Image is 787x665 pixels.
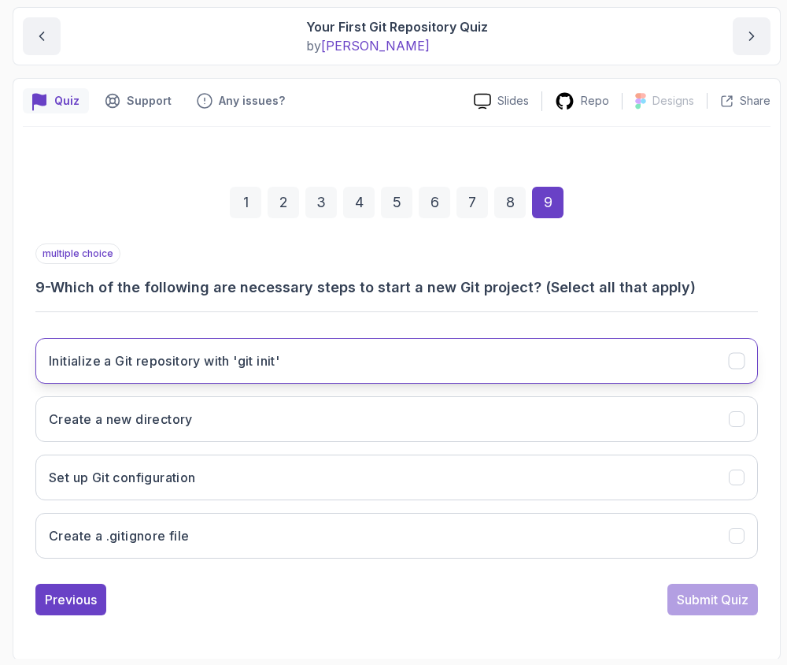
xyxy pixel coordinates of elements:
div: 2 [268,187,299,218]
p: Designs [652,93,694,109]
div: 7 [456,187,488,218]
h3: Create a .gitignore file [49,526,190,545]
p: Any issues? [219,93,285,109]
button: Submit Quiz [667,584,758,615]
p: Repo [581,93,609,109]
div: 5 [381,187,412,218]
button: Share [707,93,770,109]
button: Set up Git configuration [35,455,758,500]
div: 1 [230,187,261,218]
span: [PERSON_NAME] [321,38,430,54]
button: Support button [95,88,181,113]
h3: Create a new directory [49,410,193,429]
button: Feedback button [187,88,294,113]
button: next content [733,17,770,55]
a: Repo [542,91,622,111]
p: Your First Git Repository Quiz [306,17,488,36]
div: 4 [343,187,375,218]
p: Slides [497,93,529,109]
div: 6 [419,187,450,218]
h3: Initialize a Git repository with 'git init' [49,351,279,370]
div: Previous [45,590,97,609]
a: Slides [461,93,541,110]
h3: 9 - Which of the following are necessary steps to start a new Git project? (Select all that apply) [35,277,758,299]
p: by [306,36,488,55]
div: Submit Quiz [677,590,748,609]
button: quiz button [23,88,89,113]
button: Previous [35,584,106,615]
button: Create a new directory [35,396,758,442]
p: multiple choice [35,243,120,264]
div: 8 [494,187,526,218]
p: Share [740,93,770,109]
button: Initialize a Git repository with 'git init' [35,338,758,384]
p: Quiz [54,93,79,109]
p: Support [127,93,172,109]
div: 3 [305,187,337,218]
button: previous content [23,17,61,55]
div: 9 [532,187,563,218]
button: Create a .gitignore file [35,513,758,559]
h3: Set up Git configuration [49,468,196,487]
